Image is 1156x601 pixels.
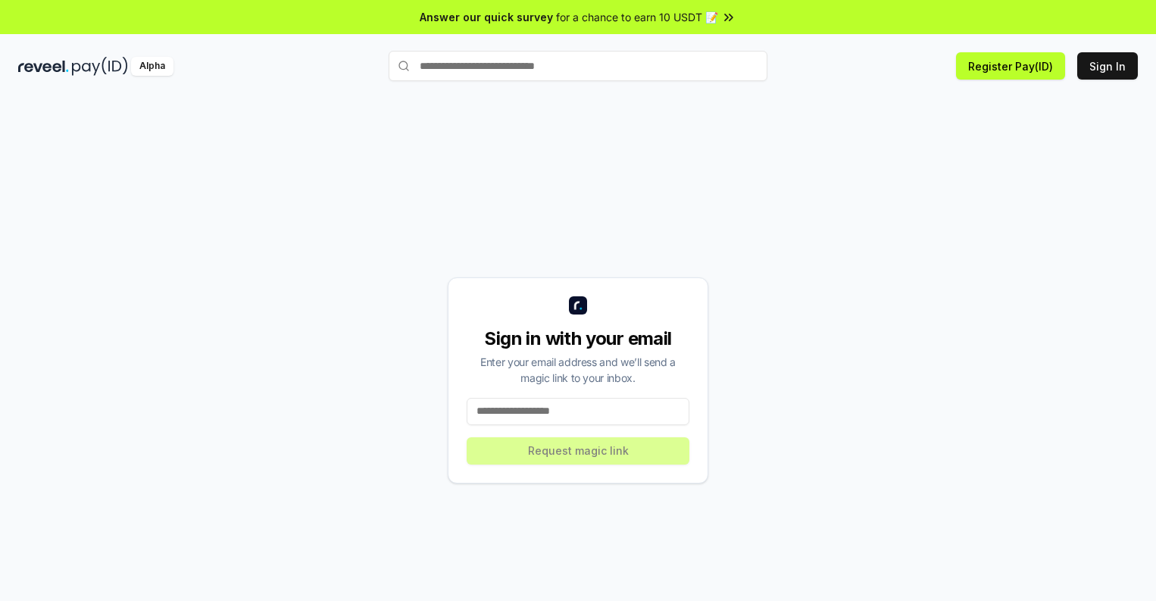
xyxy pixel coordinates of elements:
img: reveel_dark [18,57,69,76]
span: Answer our quick survey [420,9,553,25]
img: logo_small [569,296,587,315]
span: for a chance to earn 10 USDT 📝 [556,9,718,25]
div: Sign in with your email [467,327,689,351]
div: Alpha [131,57,173,76]
button: Sign In [1077,52,1138,80]
img: pay_id [72,57,128,76]
div: Enter your email address and we’ll send a magic link to your inbox. [467,354,689,386]
button: Register Pay(ID) [956,52,1065,80]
